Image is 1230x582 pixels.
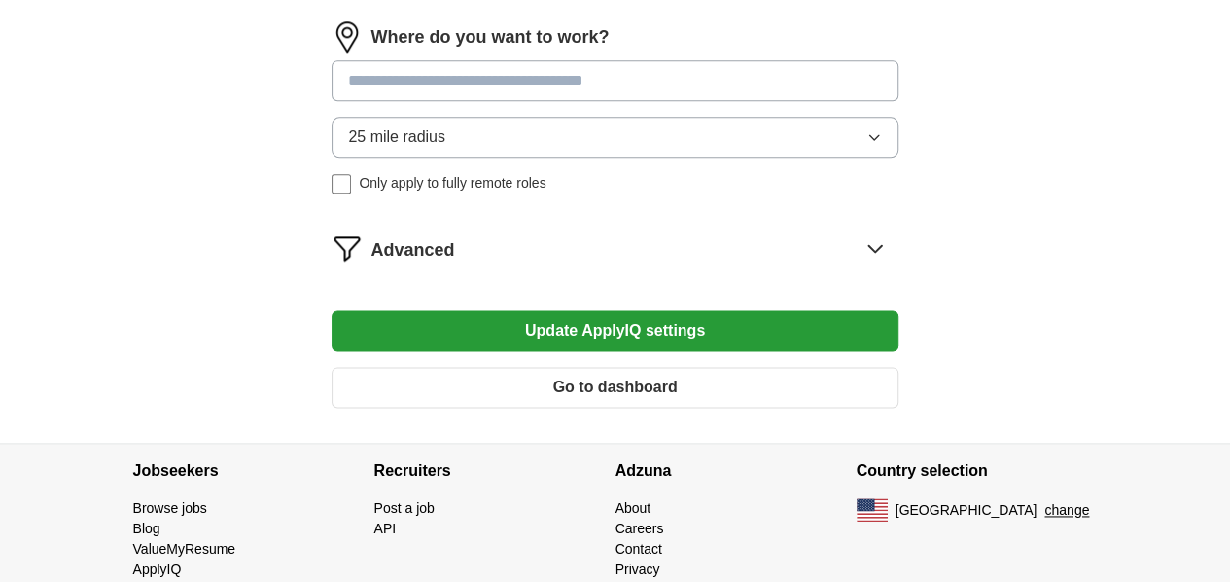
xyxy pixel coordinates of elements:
[332,117,897,158] button: 25 mile radius
[857,444,1098,498] h4: Country selection
[348,126,445,149] span: 25 mile radius
[896,500,1037,521] span: [GEOGRAPHIC_DATA]
[133,562,182,577] a: ApplyIQ
[857,498,888,522] img: US flag
[370,24,609,51] label: Where do you want to work?
[133,541,236,557] a: ValueMyResume
[332,21,363,53] img: location.png
[615,500,651,516] a: About
[615,521,664,536] a: Careers
[615,562,660,577] a: Privacy
[332,310,897,351] button: Update ApplyIQ settings
[615,541,662,557] a: Contact
[374,500,435,516] a: Post a job
[359,173,545,194] span: Only apply to fully remote roles
[133,521,160,536] a: Blog
[332,367,897,408] button: Go to dashboard
[133,500,207,516] a: Browse jobs
[332,174,351,194] input: Only apply to fully remote roles
[332,233,363,264] img: filter
[374,521,397,536] a: API
[370,237,454,264] span: Advanced
[1044,500,1089,521] button: change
